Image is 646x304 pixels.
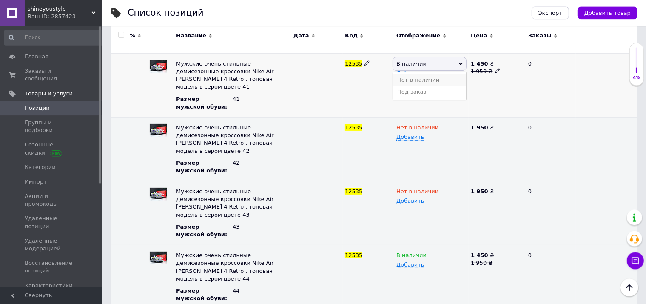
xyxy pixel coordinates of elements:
[620,278,638,296] button: Наверх
[176,188,289,219] div: Название унаследовано от основного товара
[523,53,576,117] div: 0
[471,259,521,267] div: 1 950 ₴
[523,117,576,181] div: 0
[28,13,102,20] div: Ваш ID: 2857423
[471,124,521,132] div: ₴
[345,60,362,67] span: 12535
[393,86,466,98] li: Под заказ
[25,141,79,156] span: Сезонные скидки
[25,192,79,208] span: Акции и промокоды
[345,124,362,131] span: 12535
[25,215,79,230] span: Удаленные позиции
[25,90,73,98] span: Товары и услуги
[233,223,289,231] div: 43
[396,261,424,268] span: Добавить
[396,188,438,197] span: Нет в наличии
[25,53,48,60] span: Главная
[25,237,79,252] span: Удаленные модерацией
[130,32,135,40] span: %
[396,252,427,261] span: В наличии
[471,60,488,67] b: 1 450
[176,287,233,302] div: Размер мужской обуви :
[345,252,362,258] span: 12535
[523,181,576,245] div: 0
[25,163,56,171] span: Категории
[176,124,289,155] div: Название унаследовано от основного товара
[25,67,79,83] span: Заказы и сообщения
[345,32,358,40] span: Код
[176,32,206,40] span: Название
[150,252,167,264] img: Мужские очень стильные демисезонные кроссовки Nike Air Jordan 4 Retro , топовая модель в сером цв...
[396,134,424,141] span: Добавить
[471,188,521,195] div: ₴
[584,10,631,16] span: Добавить товар
[538,10,562,16] span: Экспорт
[345,188,362,195] span: 12535
[150,60,167,73] img: Мужские очень стильные демисезонные кроссовки Nike Air Jordan 4 Retro , топовая модель в сером цв...
[233,287,289,295] div: 44
[396,32,440,40] span: Отображение
[396,198,424,204] span: Добавить
[532,6,569,19] button: Экспорт
[128,9,204,17] div: Список позиций
[233,95,289,103] div: 41
[471,60,521,68] div: ₴
[293,32,309,40] span: Дата
[176,223,233,238] div: Размер мужской обуви :
[4,30,105,45] input: Поиск
[396,124,438,133] span: Нет в наличии
[176,252,289,283] div: Название унаследовано от основного товара
[25,178,47,186] span: Импорт
[396,60,427,67] span: В наличии
[25,104,50,112] span: Позиции
[471,124,488,131] b: 1 950
[630,75,643,81] div: 4%
[150,188,167,201] img: Мужские очень стильные демисезонные кроссовки Nike Air Jordan 4 Retro , топовая модель в сером цв...
[471,252,521,259] div: ₴
[176,60,289,91] div: Название унаследовано от основного товара
[176,95,233,111] div: Размер мужской обуви :
[176,159,233,175] div: Размер мужской обуви :
[28,5,91,13] span: shineyoustyle
[471,32,487,40] span: Цена
[578,6,637,19] button: Добавить товар
[150,124,167,137] img: Мужские очень стильные демисезонные кроссовки Nike Air Jordan 4 Retro , топовая модель в сером цв...
[25,282,73,290] span: Характеристики
[471,188,488,195] b: 1 950
[176,124,273,154] span: Мужские очень стильные демисезонные кроссовки Nike Air [PERSON_NAME] 4 Retro , топовая модель в с...
[176,252,273,282] span: Мужские очень стильные демисезонные кроссовки Nike Air [PERSON_NAME] 4 Retro , топовая модель в с...
[393,74,466,86] li: Нет в наличии
[471,252,488,258] b: 1 450
[25,119,79,134] span: Группы и подборки
[233,159,289,167] div: 42
[471,68,521,75] div: 1 950 ₴
[627,252,644,269] button: Чат с покупателем
[176,60,273,90] span: Мужские очень стильные демисезонные кроссовки Nike Air [PERSON_NAME] 4 Retro , топовая модель в с...
[176,188,273,218] span: Мужские очень стильные демисезонные кроссовки Nike Air [PERSON_NAME] 4 Retro , топовая модель в с...
[25,259,79,275] span: Восстановление позиций
[528,32,552,40] span: Заказы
